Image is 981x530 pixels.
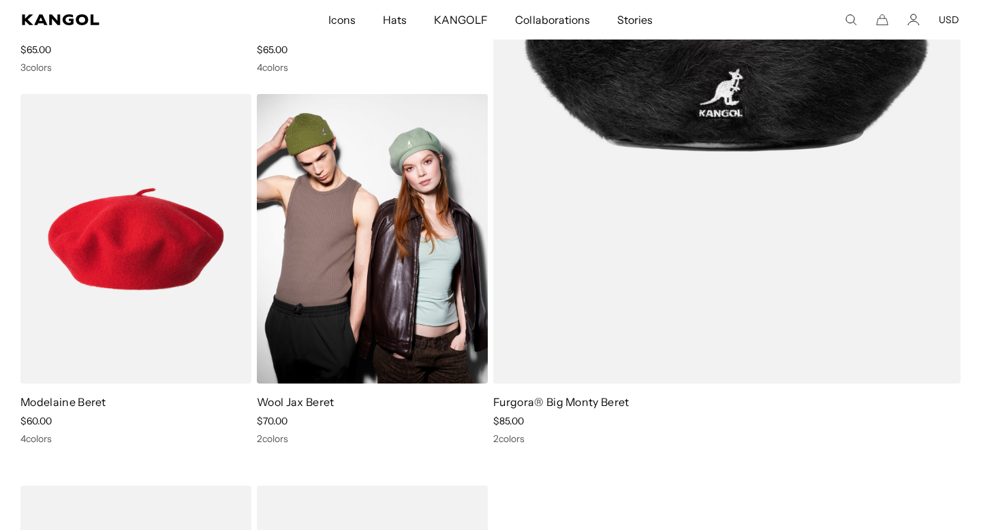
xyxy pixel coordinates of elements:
[257,433,488,445] div: 2 colors
[493,395,629,409] a: Furgora® Big Monty Beret
[20,415,52,427] span: $60.00
[22,14,217,25] a: Kangol
[257,415,287,427] span: $70.00
[20,395,106,409] a: Modelaine Beret
[845,14,857,26] summary: Search here
[20,61,251,74] div: 3 colors
[257,94,488,384] img: Wool Jax Beret
[907,14,920,26] a: Account
[876,14,888,26] button: Cart
[20,433,251,445] div: 4 colors
[20,94,251,384] img: Modelaine Beret
[257,44,287,56] span: $65.00
[493,433,961,445] div: 2 colors
[939,14,959,26] button: USD
[20,44,51,56] span: $65.00
[257,395,334,409] a: Wool Jax Beret
[493,415,524,427] span: $85.00
[257,61,488,74] div: 4 colors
